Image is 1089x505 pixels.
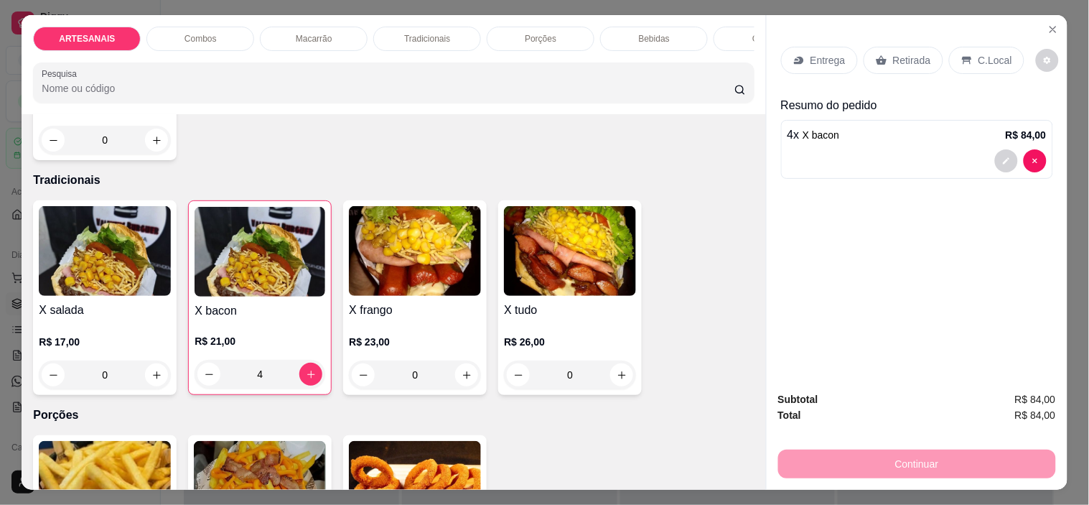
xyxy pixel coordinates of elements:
[504,335,636,349] p: R$ 26,00
[404,33,450,45] p: Tradicionais
[39,302,171,319] h4: X salada
[778,394,818,405] strong: Subtotal
[1006,128,1047,142] p: R$ 84,00
[33,407,754,424] p: Porções
[39,335,171,349] p: R$ 17,00
[42,81,734,96] input: Pesquisa
[978,53,1012,68] p: C.Local
[349,335,481,349] p: R$ 23,00
[1036,49,1059,72] button: decrease-product-quantity
[893,53,931,68] p: Retirada
[639,33,670,45] p: Bebidas
[195,207,325,297] img: product-image
[504,302,636,319] h4: X tudo
[349,206,481,296] img: product-image
[504,206,636,296] img: product-image
[59,33,115,45] p: ARTESANAIS
[803,129,839,141] span: X bacon
[810,53,846,68] p: Entrega
[1015,407,1056,423] span: R$ 84,00
[781,97,1053,114] p: Resumo do pedido
[1015,392,1056,407] span: R$ 84,00
[995,149,1018,172] button: decrease-product-quantity
[195,302,325,320] h4: X bacon
[778,409,801,421] strong: Total
[752,33,782,45] p: Cremes
[39,206,171,296] img: product-image
[349,302,481,319] h4: X frango
[525,33,556,45] p: Porções
[184,33,217,45] p: Combos
[787,126,840,144] p: 4 x
[195,334,325,348] p: R$ 21,00
[42,68,82,80] label: Pesquisa
[1042,18,1065,41] button: Close
[33,172,754,189] p: Tradicionais
[296,33,332,45] p: Macarrão
[1024,149,1047,172] button: decrease-product-quantity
